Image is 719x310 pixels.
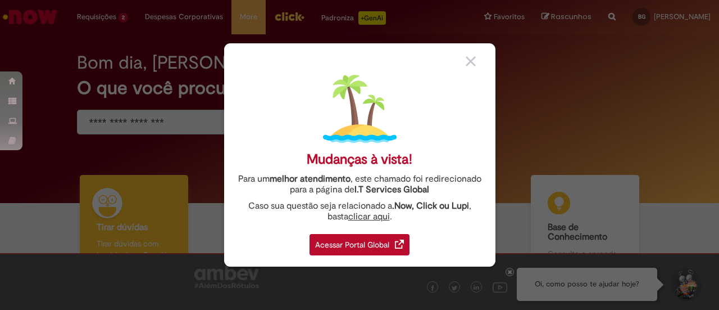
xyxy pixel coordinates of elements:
img: redirect_link.png [395,240,404,249]
a: clicar aqui [348,205,390,222]
div: Acessar Portal Global [310,234,409,255]
img: island.png [323,72,397,146]
a: Acessar Portal Global [310,228,409,255]
strong: melhor atendimento [270,173,351,185]
div: Caso sua questão seja relacionado a , basta . [233,201,487,222]
a: I.T Services Global [354,178,429,195]
img: close_button_grey.png [466,56,476,66]
div: Para um , este chamado foi redirecionado para a página de [233,174,487,195]
strong: .Now, Click ou Lupi [392,200,469,212]
div: Mudanças à vista! [307,151,412,168]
